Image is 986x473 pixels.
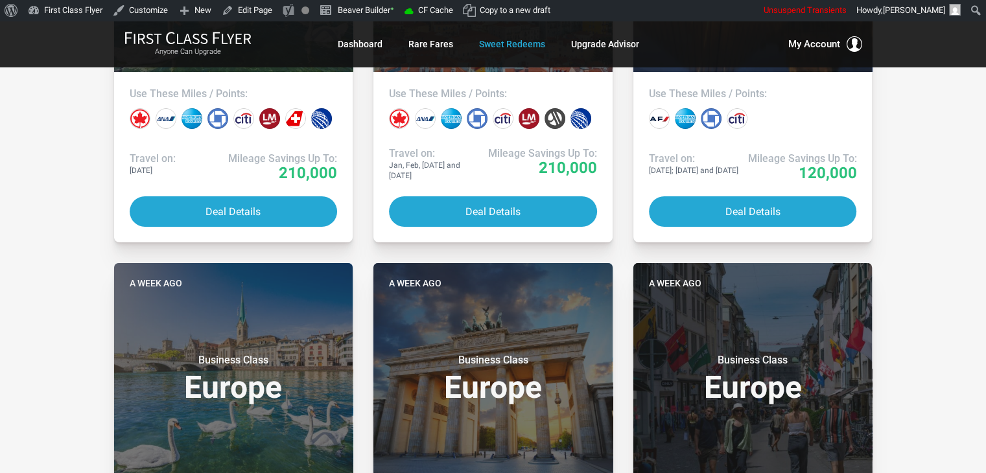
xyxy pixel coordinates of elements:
time: A week ago [130,276,182,290]
h4: Use These Miles / Points: [649,87,857,100]
div: Air France miles [649,108,670,129]
div: Citi points [233,108,254,129]
div: United miles [570,108,591,129]
img: First Class Flyer [124,31,252,45]
div: LifeMiles [519,108,539,129]
div: Amex points [675,108,696,129]
time: A week ago [389,276,441,290]
span: My Account [788,36,840,52]
div: Chase points [467,108,487,129]
h3: Europe [649,354,857,403]
button: Deal Details [130,196,338,227]
div: LifeMiles [259,108,280,129]
span: Unsuspend Transients [764,5,847,15]
small: Business Class [672,354,834,367]
small: Anyone Can Upgrade [124,47,252,56]
time: A week ago [649,276,701,290]
span: [PERSON_NAME] [883,5,945,15]
div: Chase points [701,108,722,129]
a: Sweet Redeems [479,32,545,56]
div: Amex points [441,108,462,129]
h3: Europe [389,354,597,403]
span: • [390,2,394,16]
div: Citi points [493,108,513,129]
h4: Use These Miles / Points: [130,87,338,100]
div: All Nippon miles [415,108,436,129]
div: Swiss miles [285,108,306,129]
div: United miles [311,108,332,129]
button: My Account [788,36,862,52]
h3: Europe [130,354,338,403]
a: Upgrade Advisor [571,32,639,56]
div: Amex points [182,108,202,129]
button: Deal Details [649,196,857,227]
small: Business Class [152,354,314,367]
button: Deal Details [389,196,597,227]
h4: Use These Miles / Points: [389,87,597,100]
a: Dashboard [338,32,382,56]
div: All Nippon miles [156,108,176,129]
a: First Class FlyerAnyone Can Upgrade [124,31,252,57]
div: Air Canada miles [389,108,410,129]
a: Rare Fares [408,32,453,56]
div: Chase points [207,108,228,129]
div: Citi points [727,108,747,129]
div: Marriott points [545,108,565,129]
small: Business Class [412,354,574,367]
div: Air Canada miles [130,108,150,129]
